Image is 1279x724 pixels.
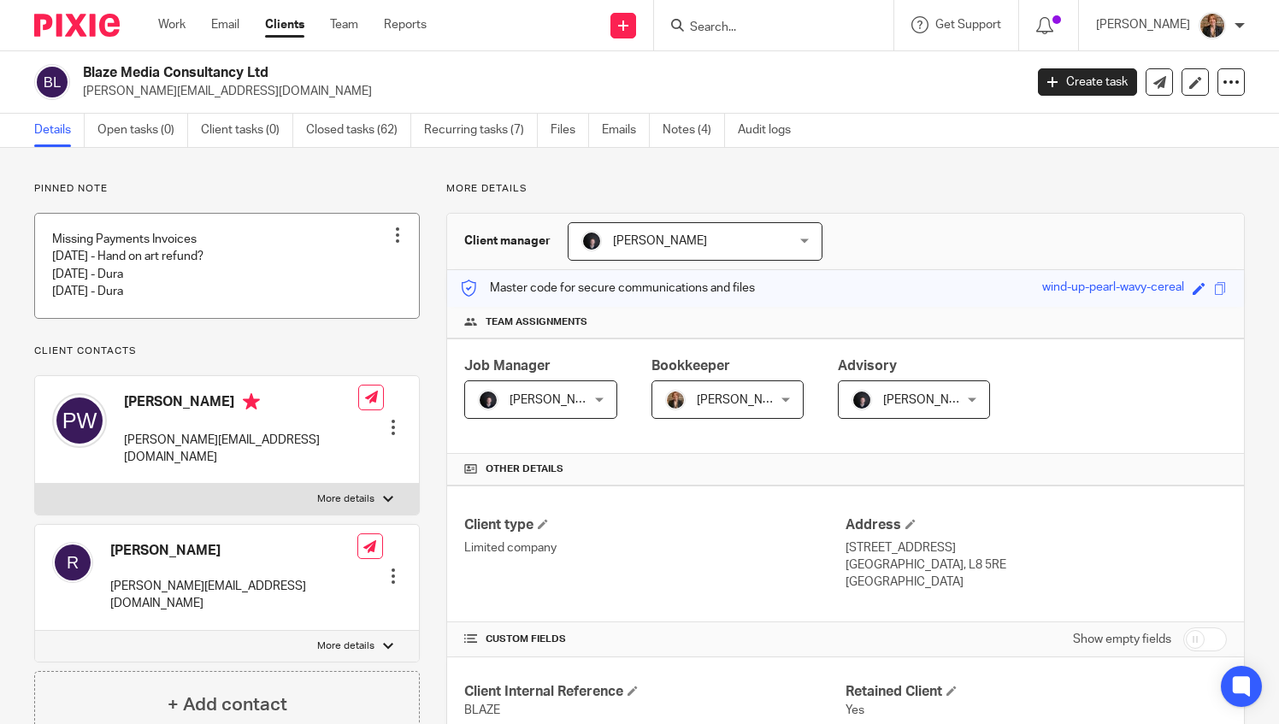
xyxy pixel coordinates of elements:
[846,516,1227,534] h4: Address
[124,432,358,467] p: [PERSON_NAME][EMAIL_ADDRESS][DOMAIN_NAME]
[846,683,1227,701] h4: Retained Client
[1073,631,1171,648] label: Show empty fields
[52,393,107,448] img: svg%3E
[34,64,70,100] img: svg%3E
[551,114,589,147] a: Files
[486,315,587,329] span: Team assignments
[1096,16,1190,33] p: [PERSON_NAME]
[464,516,846,534] h4: Client type
[846,704,864,716] span: Yes
[34,114,85,147] a: Details
[168,692,287,718] h4: + Add contact
[424,114,538,147] a: Recurring tasks (7)
[846,574,1227,591] p: [GEOGRAPHIC_DATA]
[317,639,374,653] p: More details
[602,114,650,147] a: Emails
[464,359,551,373] span: Job Manager
[34,344,420,358] p: Client contacts
[124,393,358,415] h4: [PERSON_NAME]
[211,16,239,33] a: Email
[464,633,846,646] h4: CUSTOM FIELDS
[446,182,1245,196] p: More details
[1042,279,1184,298] div: wind-up-pearl-wavy-cereal
[697,394,791,406] span: [PERSON_NAME]
[464,233,551,250] h3: Client manager
[330,16,358,33] a: Team
[846,539,1227,556] p: [STREET_ADDRESS]
[935,19,1001,31] span: Get Support
[265,16,304,33] a: Clients
[110,542,357,560] h4: [PERSON_NAME]
[83,64,827,82] h2: Blaze Media Consultancy Ltd
[478,390,498,410] img: 455A2509.jpg
[883,394,977,406] span: [PERSON_NAME]
[243,393,260,410] i: Primary
[846,556,1227,574] p: [GEOGRAPHIC_DATA], L8 5RE
[651,359,730,373] span: Bookkeeper
[83,83,1012,100] p: [PERSON_NAME][EMAIL_ADDRESS][DOMAIN_NAME]
[97,114,188,147] a: Open tasks (0)
[486,462,563,476] span: Other details
[110,578,357,613] p: [PERSON_NAME][EMAIL_ADDRESS][DOMAIN_NAME]
[306,114,411,147] a: Closed tasks (62)
[510,394,604,406] span: [PERSON_NAME]
[688,21,842,36] input: Search
[384,16,427,33] a: Reports
[464,539,846,556] p: Limited company
[581,231,602,251] img: 455A2509.jpg
[158,16,186,33] a: Work
[613,235,707,247] span: [PERSON_NAME]
[34,14,120,37] img: Pixie
[464,683,846,701] h4: Client Internal Reference
[317,492,374,506] p: More details
[1038,68,1137,96] a: Create task
[201,114,293,147] a: Client tasks (0)
[838,359,897,373] span: Advisory
[663,114,725,147] a: Notes (4)
[1199,12,1226,39] img: WhatsApp%20Image%202025-04-23%20at%2010.20.30_16e186ec.jpg
[52,542,93,583] img: svg%3E
[460,280,755,297] p: Master code for secure communications and files
[34,182,420,196] p: Pinned note
[665,390,686,410] img: WhatsApp%20Image%202025-04-23%20at%2010.20.30_16e186ec.jpg
[464,704,500,716] span: BLAZE
[852,390,872,410] img: 455A2509.jpg
[738,114,804,147] a: Audit logs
